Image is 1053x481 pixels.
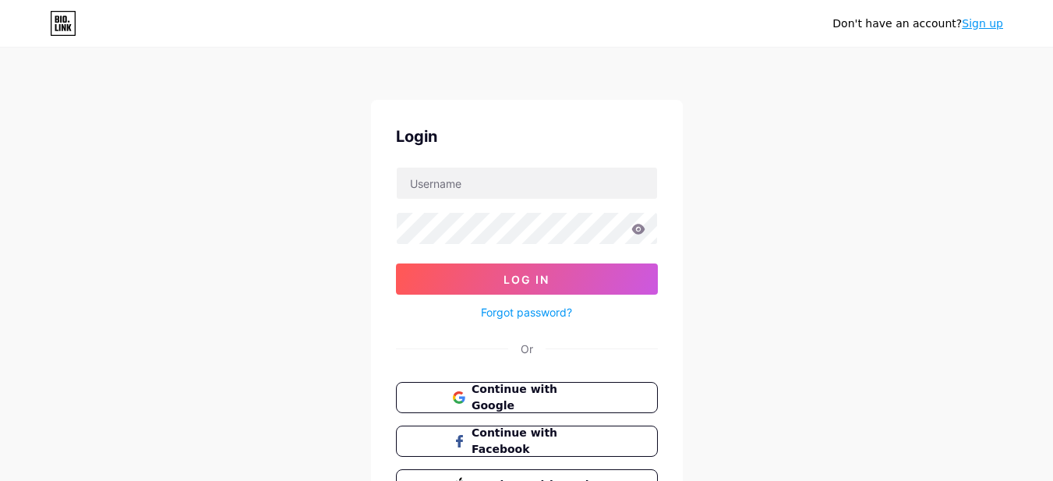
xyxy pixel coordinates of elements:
[396,382,658,413] button: Continue with Google
[504,273,549,286] span: Log In
[472,425,600,458] span: Continue with Facebook
[396,263,658,295] button: Log In
[472,381,600,414] span: Continue with Google
[396,426,658,457] button: Continue with Facebook
[521,341,533,357] div: Or
[397,168,657,199] input: Username
[396,125,658,148] div: Login
[832,16,1003,32] div: Don't have an account?
[962,17,1003,30] a: Sign up
[481,304,572,320] a: Forgot password?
